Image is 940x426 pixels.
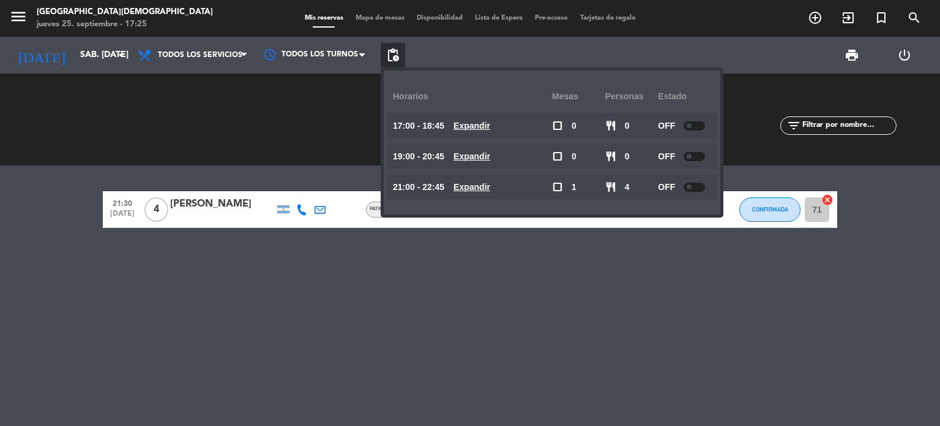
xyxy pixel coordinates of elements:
[370,207,408,211] span: Patio trasero
[572,150,576,164] span: 0
[107,210,138,224] span: [DATE]
[158,51,242,59] span: Todos los servicios
[574,15,642,21] span: Tarjetas de regalo
[552,120,563,131] span: check_box_outline_blank
[9,7,28,30] button: menu
[9,7,28,26] i: menu
[625,150,630,164] span: 0
[658,119,675,133] span: OFF
[37,6,213,18] div: [GEOGRAPHIC_DATA][DEMOGRAPHIC_DATA]
[572,180,576,194] span: 1
[453,151,490,161] u: Expandir
[786,118,801,133] i: filter_list
[9,42,74,69] i: [DATE]
[386,48,400,63] span: pending_actions
[907,10,922,25] i: search
[393,119,444,133] span: 17:00 - 18:45
[845,48,859,63] span: print
[37,18,213,31] div: jueves 25. septiembre - 17:25
[144,197,168,222] span: 4
[349,15,411,21] span: Mapa de mesas
[605,120,616,131] span: restaurant
[658,80,711,113] div: Estado
[572,119,576,133] span: 0
[605,80,658,113] div: personas
[808,10,822,25] i: add_circle_outline
[529,15,574,21] span: Pre-acceso
[658,150,675,164] span: OFF
[393,80,552,113] div: Horarios
[453,182,490,192] u: Expandir
[841,10,856,25] i: exit_to_app
[605,181,616,192] span: restaurant
[170,196,274,212] div: [PERSON_NAME]
[393,180,444,194] span: 21:00 - 22:45
[393,150,444,164] span: 19:00 - 20:45
[114,48,129,63] i: arrow_drop_down
[739,197,800,222] button: CONFIRMADA
[658,180,675,194] span: OFF
[411,15,469,21] span: Disponibilidad
[552,151,563,162] span: check_box_outline_blank
[878,37,931,74] div: LOG OUT
[625,119,630,133] span: 0
[299,15,349,21] span: Mis reservas
[107,196,138,210] span: 21:30
[605,151,616,162] span: restaurant
[752,206,788,213] span: CONFIRMADA
[552,80,605,113] div: Mesas
[552,181,563,192] span: check_box_outline_blank
[453,121,490,131] u: Expandir
[874,10,889,25] i: turned_in_not
[897,48,912,63] i: power_settings_new
[821,194,834,206] i: cancel
[469,15,529,21] span: Lista de Espera
[801,119,896,132] input: Filtrar por nombre...
[625,180,630,194] span: 4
